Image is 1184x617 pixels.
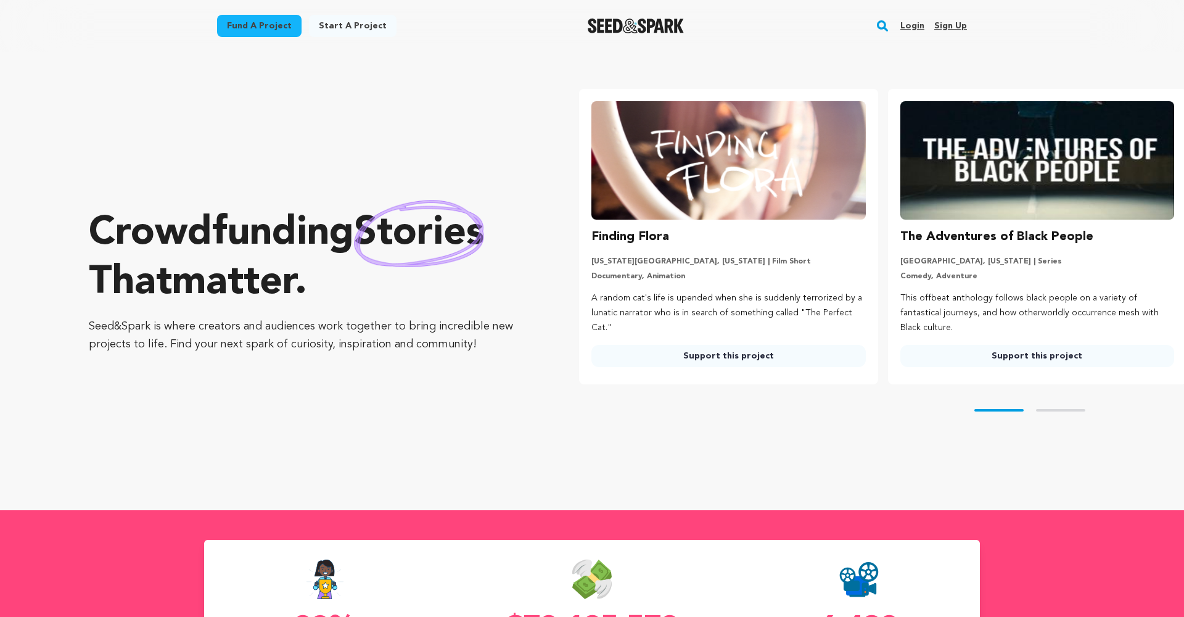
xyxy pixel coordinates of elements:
[900,16,924,36] a: Login
[900,271,1174,281] p: Comedy, Adventure
[309,15,397,37] a: Start a project
[217,15,302,37] a: Fund a project
[900,257,1174,267] p: [GEOGRAPHIC_DATA], [US_STATE] | Series
[900,291,1174,335] p: This offbeat anthology follows black people on a variety of fantastical journeys, and how otherwo...
[900,227,1093,247] h3: The Adventures of Black People
[900,101,1174,220] img: The Adventures of Black People image
[588,19,684,33] a: Seed&Spark Homepage
[591,291,865,335] p: A random cat's life is upended when she is suddenly terrorized by a lunatic narrator who is in se...
[588,19,684,33] img: Seed&Spark Logo Dark Mode
[354,200,484,267] img: hand sketched image
[89,209,530,308] p: Crowdfunding that .
[900,345,1174,367] a: Support this project
[591,257,865,267] p: [US_STATE][GEOGRAPHIC_DATA], [US_STATE] | Film Short
[572,560,612,599] img: Seed&Spark Money Raised Icon
[591,345,865,367] a: Support this project
[839,560,879,599] img: Seed&Spark Projects Created Icon
[172,263,295,303] span: matter
[89,318,530,354] p: Seed&Spark is where creators and audiences work together to bring incredible new projects to life...
[591,101,865,220] img: Finding Flora image
[934,16,967,36] a: Sign up
[306,560,344,599] img: Seed&Spark Success Rate Icon
[591,227,669,247] h3: Finding Flora
[591,271,865,281] p: Documentary, Animation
